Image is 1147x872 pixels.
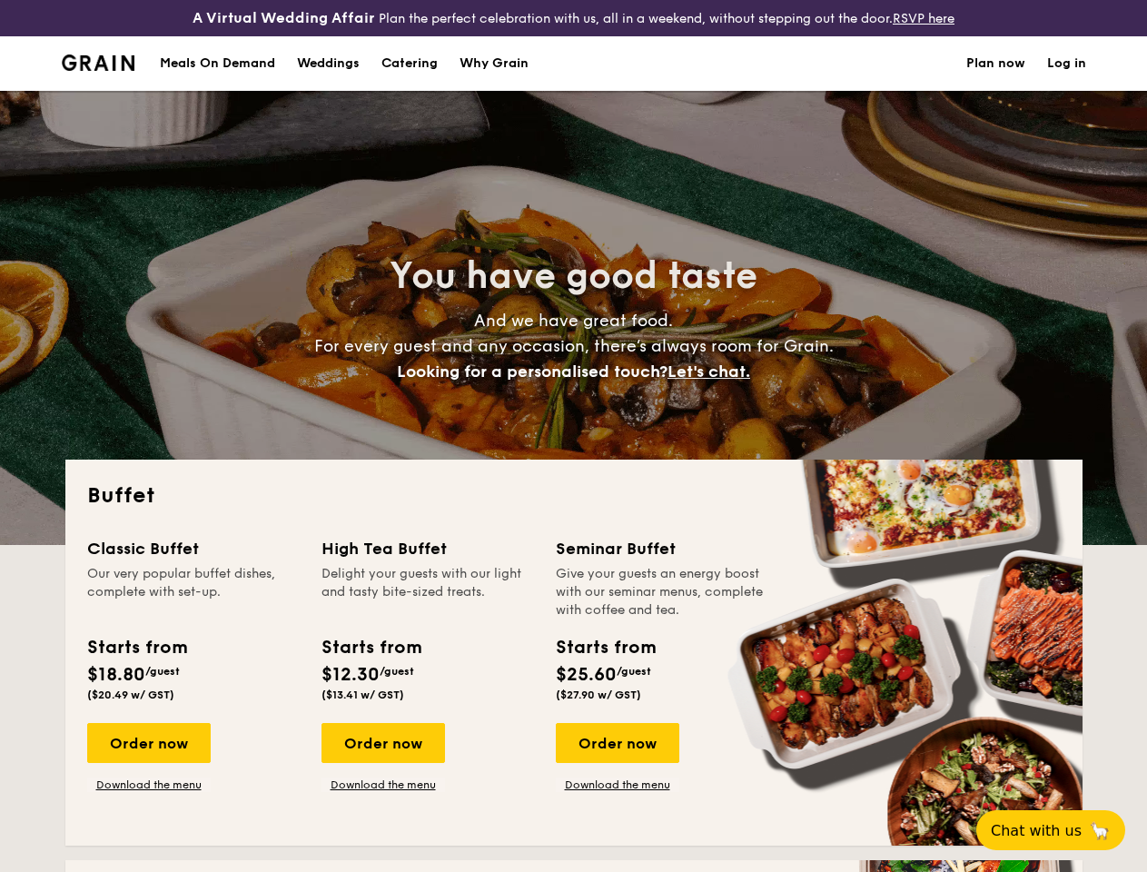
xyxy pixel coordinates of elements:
div: Starts from [87,634,186,661]
a: Meals On Demand [149,36,286,91]
span: And we have great food. For every guest and any occasion, there’s always room for Grain. [314,311,834,381]
div: Plan the perfect celebration with us, all in a weekend, without stepping out the door. [192,7,956,29]
a: Download the menu [321,778,445,792]
h4: A Virtual Wedding Affair [193,7,375,29]
span: $25.60 [556,664,617,686]
span: ($20.49 w/ GST) [87,689,174,701]
div: Weddings [297,36,360,91]
a: Logotype [62,54,135,71]
div: High Tea Buffet [321,536,534,561]
span: Chat with us [991,822,1082,839]
img: Grain [62,54,135,71]
div: Why Grain [460,36,529,91]
button: Chat with us🦙 [976,810,1125,850]
h2: Buffet [87,481,1061,510]
div: Order now [321,723,445,763]
span: $18.80 [87,664,145,686]
span: ($27.90 w/ GST) [556,689,641,701]
span: 🦙 [1089,820,1111,841]
a: Download the menu [87,778,211,792]
a: Plan now [966,36,1025,91]
div: Order now [556,723,679,763]
div: Meals On Demand [160,36,275,91]
div: Give your guests an energy boost with our seminar menus, complete with coffee and tea. [556,565,768,619]
span: /guest [145,665,180,678]
span: $12.30 [321,664,380,686]
span: ($13.41 w/ GST) [321,689,404,701]
div: Order now [87,723,211,763]
span: /guest [617,665,651,678]
div: Starts from [556,634,655,661]
h1: Catering [381,36,438,91]
a: RSVP here [893,11,954,26]
span: You have good taste [390,254,757,298]
span: Looking for a personalised touch? [397,362,667,381]
span: /guest [380,665,414,678]
span: Let's chat. [667,362,750,381]
a: Why Grain [449,36,539,91]
a: Weddings [286,36,371,91]
a: Download the menu [556,778,679,792]
div: Our very popular buffet dishes, complete with set-up. [87,565,300,619]
div: Classic Buffet [87,536,300,561]
div: Delight your guests with our light and tasty bite-sized treats. [321,565,534,619]
a: Log in [1047,36,1086,91]
a: Catering [371,36,449,91]
div: Starts from [321,634,420,661]
div: Seminar Buffet [556,536,768,561]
